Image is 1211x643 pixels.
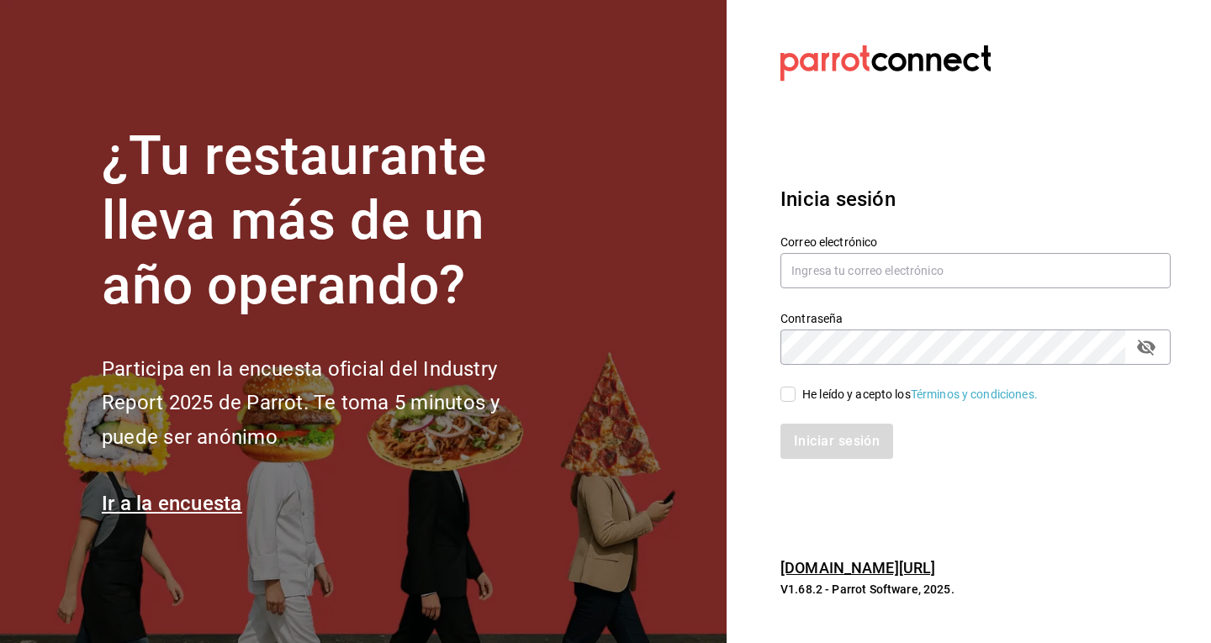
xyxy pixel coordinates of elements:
a: [DOMAIN_NAME][URL] [780,559,935,577]
p: V1.68.2 - Parrot Software, 2025. [780,581,1171,598]
div: He leído y acepto los [802,386,1038,403]
label: Correo electrónico [780,236,1171,248]
h3: Inicia sesión [780,184,1171,214]
button: passwordField [1132,333,1161,361]
h1: ¿Tu restaurante lleva más de un año operando? [102,124,556,318]
h2: Participa en la encuesta oficial del Industry Report 2025 de Parrot. Te toma 5 minutos y puede se... [102,352,556,455]
label: Contraseña [780,313,1171,324]
input: Ingresa tu correo electrónico [780,253,1171,288]
a: Ir a la encuesta [102,492,242,515]
a: Términos y condiciones. [911,387,1038,401]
